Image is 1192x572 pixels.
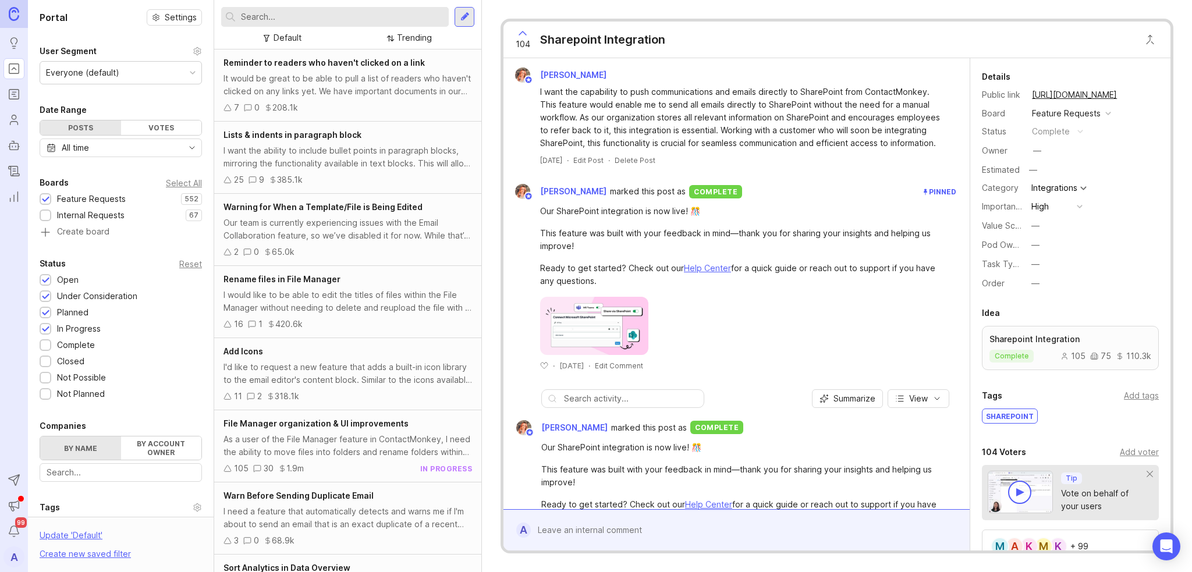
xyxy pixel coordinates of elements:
[57,306,88,319] div: Planned
[540,185,606,198] span: [PERSON_NAME]
[275,390,299,403] div: 318.1k
[3,135,24,156] a: Autopilot
[982,144,1023,157] div: Owner
[541,421,608,434] span: [PERSON_NAME]
[223,361,472,386] div: I'd like to request a new feature that adds a built-in icon library to the email editor's content...
[223,346,263,356] span: Add Icons
[258,318,262,331] div: 1
[509,420,611,435] a: Bronwen W[PERSON_NAME]
[272,534,295,547] div: 68.9k
[982,306,1000,320] div: Idea
[1090,352,1111,360] div: 75
[234,390,242,403] div: 11
[1031,219,1040,232] div: —
[982,125,1023,138] div: Status
[179,261,202,267] div: Reset
[3,161,24,182] a: Changelog
[214,410,481,482] a: File Manager organization & UI improvementsAs a user of the File Manager feature in ContactMonkey...
[1061,487,1147,513] div: Vote on behalf of your users
[508,67,616,83] a: Bronwen W[PERSON_NAME]
[982,70,1010,84] div: Details
[541,498,945,524] div: Ready to get started? Check out our for a quick guide or reach out to support if you have any que...
[982,221,1027,230] label: Value Scale
[57,388,105,400] div: Not Planned
[689,185,742,198] div: complete
[553,361,555,371] div: ·
[234,246,239,258] div: 2
[541,463,945,489] div: This feature was built with your feedback in mind—thank you for sharing your insights and helping...
[254,246,259,258] div: 0
[223,505,472,531] div: I need a feature that automatically detects and warns me if I'm about to send an email that is an...
[3,58,24,79] a: Portal
[540,297,648,355] img: https://canny-assets.io/images/8e22205d3037826ae7532dc8a2b26359.png
[540,155,562,165] a: [DATE]
[3,495,24,516] button: Announcements
[982,278,1005,288] label: Order
[588,361,590,371] div: ·
[223,130,361,140] span: Lists & indents in paragraph block
[1031,277,1040,290] div: —
[147,9,202,26] button: Settings
[185,194,198,204] p: 552
[567,155,569,165] div: ·
[166,180,202,186] div: Select All
[40,10,68,24] h1: Portal
[516,38,530,51] span: 104
[982,445,1026,459] div: 104 Voters
[3,470,24,491] button: Send to Autopilot
[526,428,534,436] img: member badge
[1028,87,1120,102] a: [URL][DOMAIN_NAME]
[165,12,197,23] span: Settings
[234,462,249,475] div: 105
[540,31,665,48] div: Sharepoint Integration
[540,205,946,218] div: Our SharePoint integration is now live! 🎊
[257,390,262,403] div: 2
[223,202,423,212] span: Warning for When a Template/File is Being Edited
[564,392,698,405] input: Search activity...
[223,144,472,170] div: I want the ability to include bullet points in paragraph blocks, mirroring the functionality avai...
[573,155,604,165] div: Edit Post
[888,389,949,408] button: View
[286,462,304,475] div: 1.9m
[223,58,425,67] span: Reminder to readers who haven't clicked on a link
[516,523,531,538] div: A
[40,257,66,271] div: Status
[214,49,481,122] a: Reminder to readers who haven't clicked on a linkIt would be great to be able to pull a list of r...
[982,240,1041,250] label: Pod Ownership
[982,326,1159,370] a: Sharepoint Integrationcomplete10575110.3k
[540,86,946,150] div: I want the capability to push communications and emails directly to SharePoint from ContactMonkey...
[982,166,1020,174] div: Estimated
[214,338,481,410] a: Add IconsI'd like to request a new feature that adds a built-in icon library to the email editor'...
[540,227,946,253] div: This feature was built with your feedback in mind—thank you for sharing your insights and helping...
[223,433,472,459] div: As a user of the File Manager feature in ContactMonkey, I need the ability to move files into fol...
[1031,200,1049,213] div: High
[277,173,303,186] div: 385.1k
[684,263,731,273] a: Help Center
[57,322,101,335] div: In Progress
[57,290,137,303] div: Under Consideration
[982,409,1037,423] div: sharepoint
[264,462,274,475] div: 30
[995,351,1028,361] span: complete
[513,420,535,435] img: Bronwen W
[57,371,106,384] div: Not Possible
[982,389,1002,403] div: Tags
[989,333,1151,345] p: Sharepoint Integration
[223,72,472,98] div: It would be great to be able to pull a list of readers who haven't clicked on any links yet. We h...
[3,546,24,567] button: A
[540,262,946,287] div: Ready to get started? Check out our for a quick guide or reach out to support if you have any que...
[982,259,1023,269] label: Task Type
[1005,537,1024,556] div: A
[541,441,945,454] div: Our SharePoint integration is now live! 🎊
[272,246,295,258] div: 65.0k
[1031,258,1040,271] div: —
[1049,537,1067,556] div: K
[1032,125,1070,138] div: complete
[40,500,60,514] div: Tags
[420,464,473,474] div: in progress
[524,192,533,201] img: member badge
[982,182,1023,194] div: Category
[1026,162,1041,177] div: —
[512,184,534,199] img: Bronwen W
[3,186,24,207] a: Reporting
